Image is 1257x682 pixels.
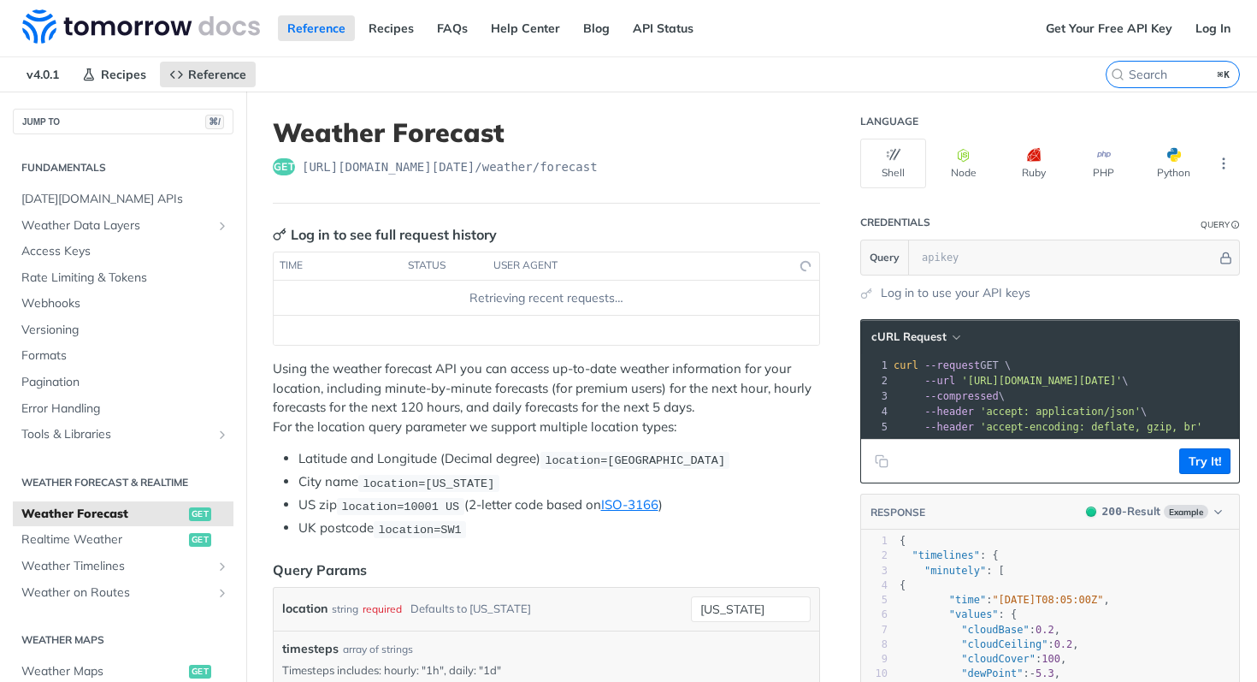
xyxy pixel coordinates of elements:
[274,252,402,280] th: time
[912,549,979,561] span: "timelines"
[861,593,888,608] div: 5
[160,62,256,87] a: Reference
[298,495,820,515] li: US zip (2-letter code based on )
[900,565,1005,577] span: : [
[13,580,233,606] a: Weather on RoutesShow subpages for Weather on Routes
[900,653,1066,665] span: : ,
[1164,505,1208,519] span: Example
[481,15,569,41] a: Help Center
[870,504,926,521] button: RESPONSE
[21,217,211,234] span: Weather Data Layers
[1036,15,1182,41] a: Get Your Free API Key
[992,594,1103,606] span: "[DATE]T08:05:00Z"
[13,160,233,175] h2: Fundamentals
[871,329,947,344] span: cURL Request
[13,317,233,343] a: Versioning
[13,109,233,134] button: JUMP TO⌘/
[894,406,1147,418] span: \
[302,158,598,175] span: https://api.tomorrow.io/v4/weather/forecast
[861,419,890,435] div: 5
[861,358,890,373] div: 1
[1054,638,1073,650] span: 0.2
[870,250,900,265] span: Query
[913,240,1217,275] input: apikey
[1186,15,1240,41] a: Log In
[1201,218,1230,231] div: Query
[900,624,1060,636] span: : ,
[574,15,619,41] a: Blog
[861,388,890,404] div: 3
[13,422,233,448] a: Tools & LibrariesShow subpages for Tools & Libraries
[930,139,996,188] button: Node
[189,533,211,547] span: get
[900,549,999,561] span: : {
[894,375,1129,387] span: \
[13,213,233,239] a: Weather Data LayersShow subpages for Weather Data Layers
[21,347,229,365] span: Formats
[21,426,211,443] span: Tools & Libraries
[1111,68,1124,81] svg: Search
[1201,218,1240,231] div: QueryInformation
[1042,653,1060,665] span: 100
[21,531,185,549] span: Realtime Weather
[900,579,906,591] span: {
[1036,667,1054,679] span: 5.3
[188,67,246,82] span: Reference
[861,638,888,652] div: 8
[1077,503,1230,520] button: 200200-ResultExample
[215,219,229,233] button: Show subpages for Weather Data Layers
[900,667,1060,679] span: : ,
[280,289,812,307] div: Retrieving recent requests…
[21,243,229,260] span: Access Keys
[894,359,1011,371] span: GET \
[13,187,233,212] a: [DATE][DOMAIN_NAME] APIs
[13,265,233,291] a: Rate Limiting & Tokens
[894,390,1005,402] span: \
[273,158,295,175] span: get
[21,322,229,339] span: Versioning
[861,534,888,549] div: 1
[924,359,980,371] span: --request
[410,596,531,621] div: Defaults to [US_STATE]
[273,359,820,436] p: Using the weather forecast API you can access up-to-date weather information for your location, i...
[961,638,1047,650] span: "cloudCeiling"
[900,638,1079,650] span: : ,
[900,608,1017,620] span: : {
[1213,66,1235,83] kbd: ⌘K
[359,15,423,41] a: Recipes
[870,448,894,474] button: Copy to clipboard
[363,477,494,489] span: location=[US_STATE]
[13,632,233,648] h2: Weather Maps
[428,15,477,41] a: FAQs
[21,400,229,418] span: Error Handling
[961,667,1023,679] span: "dewPoint"
[13,239,233,264] a: Access Keys
[1030,667,1036,679] span: -
[861,373,890,388] div: 2
[298,519,820,538] li: UK postcode
[21,191,229,208] span: [DATE][DOMAIN_NAME] APIs
[273,228,286,241] svg: Key
[924,390,999,402] span: --compressed
[21,374,229,391] span: Pagination
[189,507,211,521] span: get
[861,667,888,681] div: 10
[1179,448,1230,474] button: Try It!
[924,375,955,387] span: --url
[332,596,358,621] div: string
[860,216,930,229] div: Credentials
[1000,139,1066,188] button: Ruby
[363,596,402,621] div: required
[861,549,888,563] div: 2
[189,665,211,679] span: get
[881,284,1030,302] a: Log in to use your API keys
[861,404,890,419] div: 4
[860,115,918,128] div: Language
[13,370,233,395] a: Pagination
[861,608,888,622] div: 6
[961,624,1029,636] span: "cloudBase"
[865,329,965,346] button: cURL Request
[21,295,229,312] span: Webhooks
[13,291,233,317] a: Webhooks
[13,501,233,527] a: Weather Forecastget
